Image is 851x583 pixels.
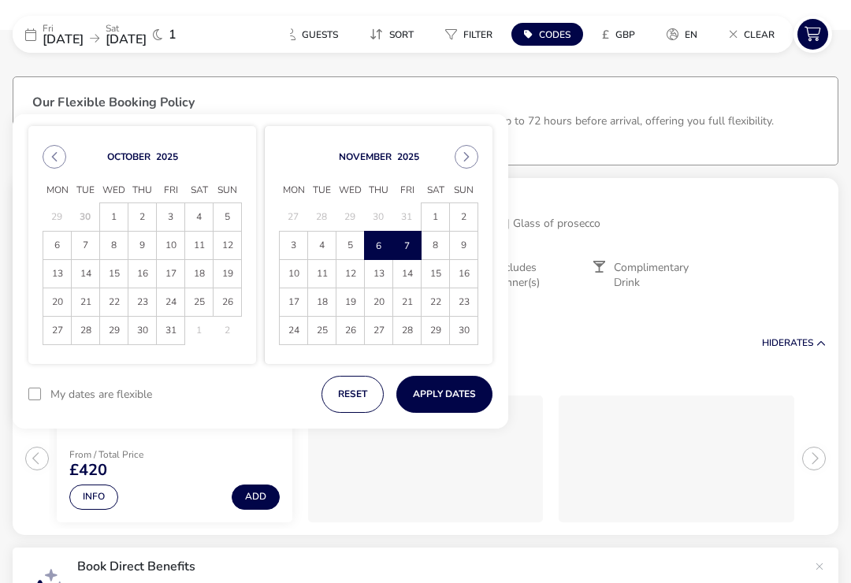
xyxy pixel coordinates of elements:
[450,179,478,202] span: Sun
[43,24,84,33] p: Fri
[128,232,157,260] td: 9
[450,288,478,317] td: 23
[72,288,99,316] span: 21
[280,260,307,288] span: 10
[654,23,710,46] button: en
[496,261,579,289] span: Includes Dinner(s)
[393,203,422,232] td: 31
[450,317,478,345] td: 30
[214,260,242,288] td: 19
[308,317,336,344] span: 25
[72,288,100,317] td: 21
[156,150,178,163] button: Choose Year
[185,232,214,260] td: 11
[336,260,365,288] td: 12
[336,288,364,316] span: 19
[157,203,185,232] td: 3
[128,179,157,202] span: Thu
[308,203,336,232] td: 28
[72,232,100,260] td: 7
[100,288,128,316] span: 22
[422,288,449,316] span: 22
[300,389,552,529] swiper-slide: 2 / 3
[455,145,478,169] button: Next Month
[214,203,241,231] span: 5
[157,260,184,288] span: 17
[511,23,589,46] naf-pibe-menu-bar-item: Codes
[280,203,308,232] td: 27
[69,462,107,478] span: £420
[50,389,152,400] label: My dates are flexible
[365,260,392,288] span: 13
[422,317,449,344] span: 29
[280,232,308,260] td: 3
[157,260,185,288] td: 17
[393,179,422,202] span: Fri
[100,317,128,345] td: 29
[365,288,392,316] span: 20
[744,28,775,41] span: Clear
[302,28,338,41] span: Guests
[214,232,241,259] span: 12
[308,260,336,288] td: 11
[450,232,478,259] span: 9
[762,338,826,348] button: HideRates
[43,203,72,232] td: 29
[273,23,357,46] naf-pibe-menu-bar-item: Guests
[393,260,421,288] span: 14
[365,317,392,344] span: 27
[393,317,422,345] td: 28
[602,27,609,43] i: £
[366,232,392,260] span: 6
[100,317,128,344] span: 29
[273,23,351,46] button: Guests
[106,31,147,48] span: [DATE]
[393,288,422,317] td: 21
[72,317,99,344] span: 28
[72,179,100,202] span: Tue
[106,24,147,33] p: Sat
[463,28,492,41] span: Filter
[13,16,249,53] div: Fri[DATE]Sat[DATE]1
[43,288,71,316] span: 20
[762,336,784,349] span: Hide
[308,179,336,202] span: Tue
[128,260,157,288] td: 16
[43,232,71,259] span: 6
[357,191,826,209] h2: A Taste of Freedom
[308,260,336,288] span: 11
[280,288,308,317] td: 17
[157,317,185,345] td: 31
[100,260,128,288] td: 15
[100,203,128,231] span: 1
[280,317,307,344] span: 24
[393,260,422,288] td: 14
[308,232,336,259] span: 4
[433,23,505,46] button: Filter
[336,232,365,260] td: 5
[450,203,478,231] span: 2
[185,203,214,232] td: 4
[685,28,697,41] span: en
[615,28,635,41] span: GBP
[450,260,478,288] td: 16
[280,317,308,345] td: 24
[157,288,185,317] td: 24
[357,23,433,46] naf-pibe-menu-bar-item: Sort
[336,288,365,317] td: 19
[280,232,307,259] span: 3
[450,232,478,260] td: 9
[157,203,184,231] span: 3
[214,203,242,232] td: 5
[43,317,71,344] span: 27
[128,288,157,317] td: 23
[100,203,128,232] td: 1
[365,288,393,317] td: 20
[185,317,214,345] td: 1
[511,23,583,46] button: Codes
[157,317,184,344] span: 31
[393,288,421,316] span: 21
[422,179,450,202] span: Sat
[69,450,181,459] p: From / Total Price
[185,232,213,259] span: 11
